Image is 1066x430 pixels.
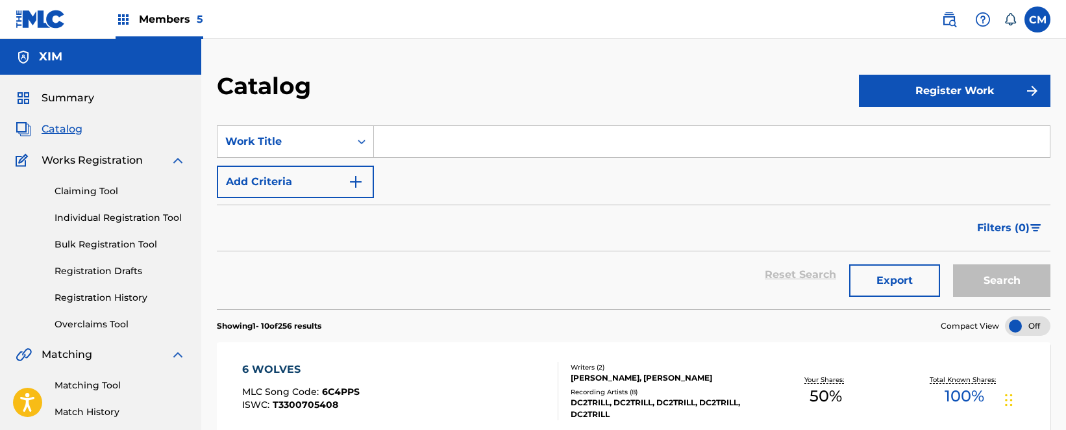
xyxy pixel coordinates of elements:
[55,264,186,278] a: Registration Drafts
[1004,13,1017,26] div: Notifications
[571,397,756,420] div: DC2TRILL, DC2TRILL, DC2TRILL, DC2TRILL, DC2TRILL
[55,291,186,305] a: Registration History
[242,399,273,411] span: ISWC :
[941,320,999,332] span: Compact View
[217,320,321,332] p: Showing 1 - 10 of 256 results
[55,405,186,419] a: Match History
[42,153,143,168] span: Works Registration
[16,10,66,29] img: MLC Logo
[322,386,360,398] span: 6C4PPS
[348,174,364,190] img: 9d2ae6d4665cec9f34b9.svg
[945,385,984,408] span: 100 %
[42,121,82,137] span: Catalog
[217,166,374,198] button: Add Criteria
[273,399,338,411] span: T3300705408
[116,12,131,27] img: Top Rightsholders
[859,75,1050,107] button: Register Work
[571,387,756,397] div: Recording Artists ( 8 )
[977,220,1030,236] span: Filters ( 0 )
[55,318,186,331] a: Overclaims Tool
[16,49,31,65] img: Accounts
[16,121,31,137] img: Catalog
[225,134,342,149] div: Work Title
[242,362,360,377] div: 6 WOLVES
[16,121,82,137] a: CatalogCatalog
[1001,368,1066,430] iframe: Chat Widget
[571,372,756,384] div: [PERSON_NAME], [PERSON_NAME]
[55,379,186,392] a: Matching Tool
[16,90,94,106] a: SummarySummary
[930,375,999,385] p: Total Known Shares:
[16,347,32,362] img: Matching
[941,12,957,27] img: search
[55,211,186,225] a: Individual Registration Tool
[55,184,186,198] a: Claiming Tool
[16,90,31,106] img: Summary
[217,71,317,101] h2: Catalog
[39,49,62,64] h5: XIM
[1024,83,1040,99] img: f7272a7cc735f4ea7f67.svg
[804,375,847,385] p: Your Shares:
[936,6,962,32] a: Public Search
[1024,6,1050,32] div: User Menu
[1030,260,1066,364] iframe: Resource Center
[571,362,756,372] div: Writers ( 2 )
[1030,224,1041,232] img: filter
[170,153,186,168] img: expand
[217,125,1050,309] form: Search Form
[970,6,996,32] div: Help
[139,12,203,27] span: Members
[55,238,186,251] a: Bulk Registration Tool
[16,153,32,168] img: Works Registration
[969,212,1050,244] button: Filters (0)
[42,90,94,106] span: Summary
[197,13,203,25] span: 5
[242,386,322,398] span: MLC Song Code :
[849,264,940,297] button: Export
[42,347,92,362] span: Matching
[1005,381,1013,420] div: Drag
[810,385,842,408] span: 50 %
[170,347,186,362] img: expand
[975,12,991,27] img: help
